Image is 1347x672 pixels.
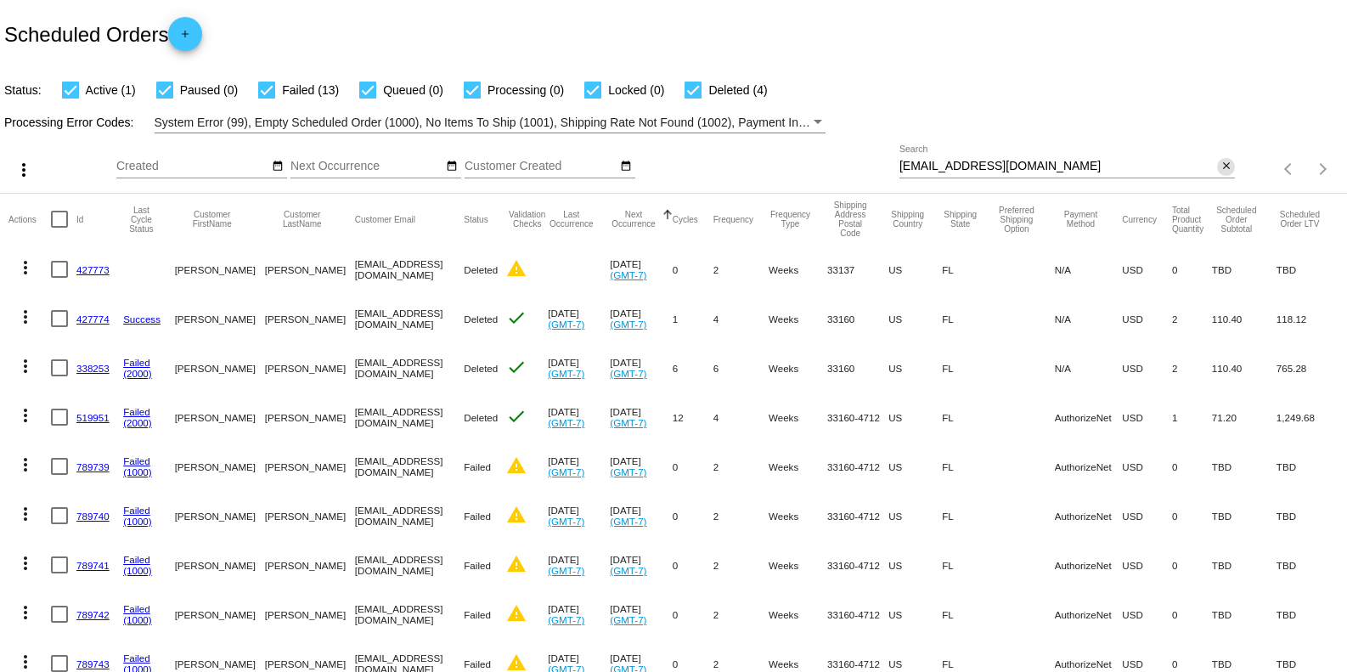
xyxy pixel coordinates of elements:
[610,516,646,527] a: (GMT-7)
[355,442,464,491] mat-cell: [EMAIL_ADDRESS][DOMAIN_NAME]
[175,491,265,540] mat-cell: [PERSON_NAME]
[942,245,994,294] mat-cell: FL
[1055,491,1123,540] mat-cell: AuthorizeNet
[994,206,1039,234] button: Change sorting for PreferredShippingOption
[175,294,265,343] mat-cell: [PERSON_NAME]
[827,491,888,540] mat-cell: 33160-4712
[769,245,827,294] mat-cell: Weeks
[76,313,110,325] a: 427774
[548,565,584,576] a: (GMT-7)
[548,540,610,590] mat-cell: [DATE]
[942,442,994,491] mat-cell: FL
[1122,491,1172,540] mat-cell: USD
[548,516,584,527] a: (GMT-7)
[506,194,548,245] mat-header-cell: Validation Checks
[123,368,152,379] a: (2000)
[355,590,464,639] mat-cell: [EMAIL_ADDRESS][DOMAIN_NAME]
[123,455,150,466] a: Failed
[1172,590,1212,639] mat-cell: 0
[548,417,584,428] a: (GMT-7)
[506,308,527,328] mat-icon: check
[506,603,527,624] mat-icon: warning
[899,160,1217,173] input: Search
[610,466,646,477] a: (GMT-7)
[610,392,672,442] mat-cell: [DATE]
[769,442,827,491] mat-cell: Weeks
[488,80,564,100] span: Processing (0)
[180,80,238,100] span: Paused (0)
[123,206,160,234] button: Change sorting for LastProcessingCycleId
[1122,245,1172,294] mat-cell: USD
[1122,343,1172,392] mat-cell: USD
[265,343,355,392] mat-cell: [PERSON_NAME]
[123,357,150,368] a: Failed
[464,313,498,325] span: Deleted
[76,511,110,522] a: 789740
[76,363,110,374] a: 338253
[4,17,202,51] h2: Scheduled Orders
[123,406,150,417] a: Failed
[1172,245,1212,294] mat-cell: 0
[942,210,978,229] button: Change sorting for ShippingState
[888,343,942,392] mat-cell: US
[76,214,83,224] button: Change sorting for Id
[15,257,36,278] mat-icon: more_vert
[673,294,713,343] mat-cell: 1
[1272,152,1306,186] button: Previous page
[1212,392,1277,442] mat-cell: 71.20
[123,565,152,576] a: (1000)
[1172,442,1212,491] mat-cell: 0
[548,392,610,442] mat-cell: [DATE]
[175,540,265,590] mat-cell: [PERSON_NAME]
[610,491,672,540] mat-cell: [DATE]
[1172,392,1212,442] mat-cell: 1
[1277,540,1339,590] mat-cell: TBD
[123,603,150,614] a: Failed
[1055,294,1123,343] mat-cell: N/A
[888,245,942,294] mat-cell: US
[76,264,110,275] a: 427773
[888,491,942,540] mat-cell: US
[673,343,713,392] mat-cell: 6
[1122,392,1172,442] mat-cell: USD
[769,210,812,229] button: Change sorting for FrequencyType
[175,343,265,392] mat-cell: [PERSON_NAME]
[769,343,827,392] mat-cell: Weeks
[506,406,527,426] mat-icon: check
[506,258,527,279] mat-icon: warning
[548,614,584,625] a: (GMT-7)
[769,294,827,343] mat-cell: Weeks
[610,540,672,590] mat-cell: [DATE]
[708,80,767,100] span: Deleted (4)
[76,658,110,669] a: 789743
[942,540,994,590] mat-cell: FL
[272,160,284,173] mat-icon: date_range
[76,560,110,571] a: 789741
[888,392,942,442] mat-cell: US
[1220,160,1232,173] mat-icon: close
[14,160,34,180] mat-icon: more_vert
[1217,158,1235,176] button: Clear
[464,658,491,669] span: Failed
[673,590,713,639] mat-cell: 0
[464,560,491,571] span: Failed
[1055,540,1123,590] mat-cell: AuthorizeNet
[769,392,827,442] mat-cell: Weeks
[888,590,942,639] mat-cell: US
[155,112,826,133] mat-select: Filter by Processing Error Codes
[265,392,355,442] mat-cell: [PERSON_NAME]
[1055,590,1123,639] mat-cell: AuthorizeNet
[548,466,584,477] a: (GMT-7)
[942,343,994,392] mat-cell: FL
[713,343,769,392] mat-cell: 6
[1212,442,1277,491] mat-cell: TBD
[1212,294,1277,343] mat-cell: 110.40
[123,554,150,565] a: Failed
[15,405,36,426] mat-icon: more_vert
[942,392,994,442] mat-cell: FL
[76,461,110,472] a: 789739
[610,319,646,330] a: (GMT-7)
[1277,392,1339,442] mat-cell: 1,249.68
[464,511,491,522] span: Failed
[1277,442,1339,491] mat-cell: TBD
